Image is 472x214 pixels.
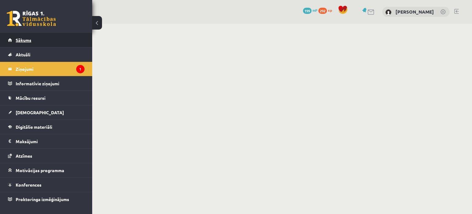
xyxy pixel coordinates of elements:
a: Digitālie materiāli [8,120,85,134]
a: Rīgas 1. Tālmācības vidusskola [7,11,56,26]
span: Sākums [16,37,31,43]
span: [DEMOGRAPHIC_DATA] [16,110,64,115]
a: Sākums [8,33,85,47]
span: Mācību resursi [16,95,45,101]
i: 1 [76,65,85,73]
span: Proktoringa izmēģinājums [16,196,69,202]
a: Atzīmes [8,149,85,163]
legend: Informatīvie ziņojumi [16,76,85,91]
span: Atzīmes [16,153,32,159]
span: Digitālie materiāli [16,124,52,130]
a: Konferences [8,178,85,192]
a: Maksājumi [8,134,85,148]
a: Informatīvie ziņojumi [8,76,85,91]
img: Gregors Pauliņš [385,9,391,15]
a: Proktoringa izmēģinājums [8,192,85,206]
span: 292 [318,8,327,14]
span: Konferences [16,182,41,188]
span: Aktuāli [16,52,30,57]
a: Motivācijas programma [8,163,85,177]
a: 199 mP [303,8,317,13]
a: [DEMOGRAPHIC_DATA] [8,105,85,119]
span: Motivācijas programma [16,168,64,173]
a: 292 xp [318,8,335,13]
span: xp [328,8,332,13]
a: Mācību resursi [8,91,85,105]
legend: Maksājumi [16,134,85,148]
a: Ziņojumi1 [8,62,85,76]
span: mP [313,8,317,13]
legend: Ziņojumi [16,62,85,76]
a: Aktuāli [8,47,85,62]
a: [PERSON_NAME] [395,9,434,15]
span: 199 [303,8,312,14]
